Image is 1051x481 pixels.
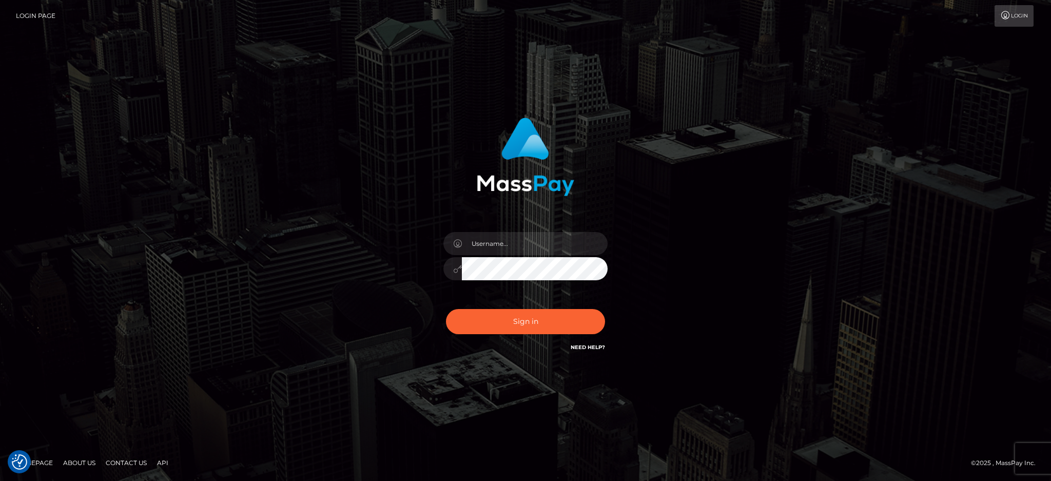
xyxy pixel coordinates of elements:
[571,344,605,351] a: Need Help?
[12,454,27,470] button: Consent Preferences
[462,232,608,255] input: Username...
[12,454,27,470] img: Revisit consent button
[971,457,1043,469] div: © 2025 , MassPay Inc.
[477,118,574,196] img: MassPay Login
[11,455,57,471] a: Homepage
[59,455,100,471] a: About Us
[446,309,605,334] button: Sign in
[102,455,151,471] a: Contact Us
[995,5,1034,27] a: Login
[16,5,55,27] a: Login Page
[153,455,172,471] a: API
